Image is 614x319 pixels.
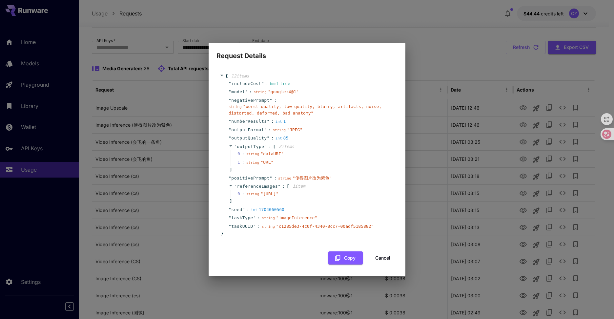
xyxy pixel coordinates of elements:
[220,230,223,237] span: }
[267,119,270,124] span: "
[231,135,267,141] span: outputQuality
[229,104,381,116] span: " worst quality, low quality, blurry, artifacts, noise, distorted, deformed, bad anatomy "
[276,215,317,220] span: " imageInference "
[237,151,246,157] span: 0
[251,208,257,212] span: int
[273,143,276,150] span: [
[231,206,242,213] span: seed
[328,251,363,265] button: Copy
[234,144,237,149] span: "
[246,160,259,165] span: string
[231,74,249,78] span: 12 item s
[268,89,299,94] span: " google:4@1 "
[287,127,302,132] span: " JPEG "
[242,207,245,212] span: "
[245,89,248,94] span: "
[237,184,278,189] span: referenceImages
[269,143,271,150] span: :
[234,184,237,189] span: "
[267,136,270,140] span: "
[229,105,242,109] span: string
[279,144,294,149] span: 2 item s
[276,224,374,229] span: " c1285de3-4c0f-4340-8cc7-00adf5185882 "
[262,224,275,229] span: string
[253,224,256,229] span: "
[251,206,284,213] div: 1704060560
[242,191,244,197] div: :
[270,98,272,103] span: "
[278,184,280,189] span: "
[276,118,286,125] div: 1
[229,176,231,181] span: "
[231,127,264,133] span: outputFormat
[282,183,285,190] span: :
[242,159,244,166] div: :
[273,128,286,132] span: string
[293,176,332,181] span: " 使得图片改为紫色 "
[249,89,252,95] span: :
[231,80,261,87] span: includeCost
[264,144,267,149] span: "
[287,183,289,190] span: [
[257,215,260,221] span: :
[262,216,275,220] span: string
[271,118,274,125] span: :
[237,191,246,197] span: 0
[229,198,232,204] span: ]
[274,175,276,181] span: :
[242,151,244,157] div: :
[229,136,231,140] span: "
[229,127,231,132] span: "
[229,89,231,94] span: "
[254,90,267,94] span: string
[276,136,282,140] span: int
[260,191,278,196] span: " [URL] "
[209,43,405,61] h2: Request Details
[229,119,231,124] span: "
[229,207,231,212] span: "
[274,97,276,104] span: :
[269,127,271,133] span: :
[231,175,270,181] span: positivePrompt
[253,215,256,220] span: "
[264,127,267,132] span: "
[270,176,272,181] span: "
[260,151,283,156] span: " dataURI "
[270,82,279,86] span: bool
[266,80,268,87] span: :
[225,73,228,79] span: {
[270,80,290,87] div: true
[231,97,270,104] span: negativePrompt
[278,176,291,181] span: string
[237,159,246,166] span: 1
[368,251,398,265] button: Cancel
[231,89,245,95] span: model
[237,144,264,149] span: outputType
[231,215,253,221] span: taskType
[229,98,231,103] span: "
[257,223,260,230] span: :
[261,81,264,86] span: "
[247,206,249,213] span: :
[276,119,282,124] span: int
[229,224,231,229] span: "
[293,184,305,189] span: 1 item
[260,160,273,165] span: " URL "
[229,215,231,220] span: "
[231,223,253,230] span: taskUUID
[246,152,259,156] span: string
[246,192,259,196] span: string
[231,118,267,125] span: numberResults
[271,135,274,141] span: :
[276,135,289,141] div: 85
[229,81,231,86] span: "
[229,166,232,173] span: ]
